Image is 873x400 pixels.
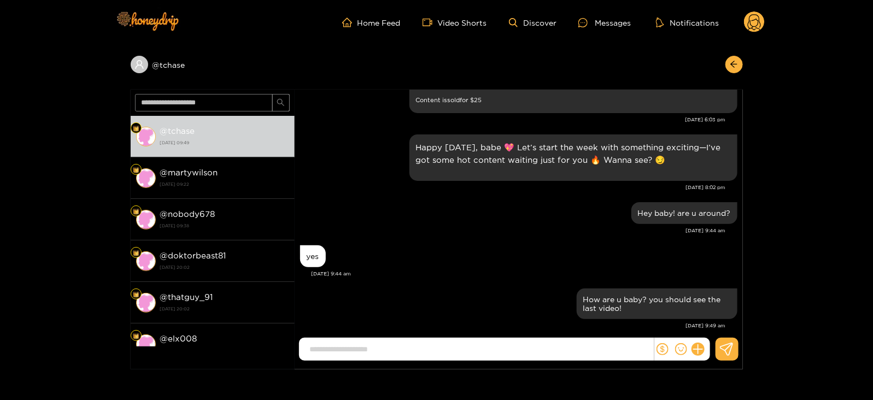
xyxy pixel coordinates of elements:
[300,227,726,234] div: [DATE] 9:44 am
[160,345,289,355] strong: [DATE] 20:02
[136,293,156,313] img: conversation
[136,210,156,230] img: conversation
[160,334,197,343] strong: @ elx008
[160,304,289,314] strong: [DATE] 20:02
[675,343,687,355] span: smile
[416,94,731,107] small: Content is sold for $ 25
[342,17,358,27] span: home
[134,60,144,69] span: user
[133,291,139,298] img: Fan Level
[342,17,401,27] a: Home Feed
[160,262,289,272] strong: [DATE] 20:02
[160,221,289,231] strong: [DATE] 09:38
[300,322,726,330] div: [DATE] 9:49 am
[160,179,289,189] strong: [DATE] 09:22
[638,209,731,217] div: Hey baby! are u around?
[133,167,139,173] img: Fan Level
[423,17,487,27] a: Video Shorts
[583,295,731,313] div: How are u baby? you should see the last video!
[578,16,631,29] div: Messages
[133,333,139,339] img: Fan Level
[136,127,156,146] img: conversation
[160,209,215,219] strong: @ nobody678
[631,202,737,224] div: Oct. 1, 9:44 am
[160,168,218,177] strong: @ martywilson
[725,56,743,73] button: arrow-left
[312,270,737,278] div: [DATE] 9:44 am
[577,289,737,319] div: Oct. 1, 9:49 am
[409,134,737,181] div: Sep. 29, 8:02 pm
[730,60,738,69] span: arrow-left
[654,341,671,357] button: dollar
[133,250,139,256] img: Fan Level
[133,208,139,215] img: Fan Level
[136,251,156,271] img: conversation
[300,245,326,267] div: Oct. 1, 9:44 am
[277,98,285,108] span: search
[423,17,438,27] span: video-camera
[131,56,295,73] div: @tchase
[160,138,289,148] strong: [DATE] 09:49
[300,184,726,191] div: [DATE] 8:02 pm
[160,292,213,302] strong: @ thatguy_91
[133,125,139,132] img: Fan Level
[160,126,195,136] strong: @ tchase
[136,334,156,354] img: conversation
[307,252,319,261] div: yes
[653,17,722,28] button: Notifications
[657,343,669,355] span: dollar
[160,251,226,260] strong: @ doktorbeast81
[300,116,726,123] div: [DATE] 6:03 pm
[509,18,556,27] a: Discover
[136,168,156,188] img: conversation
[416,141,731,166] p: Happy [DATE], babe 💖 Let’s start the week with something exciting—I’ve got some hot content waiti...
[272,94,290,111] button: search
